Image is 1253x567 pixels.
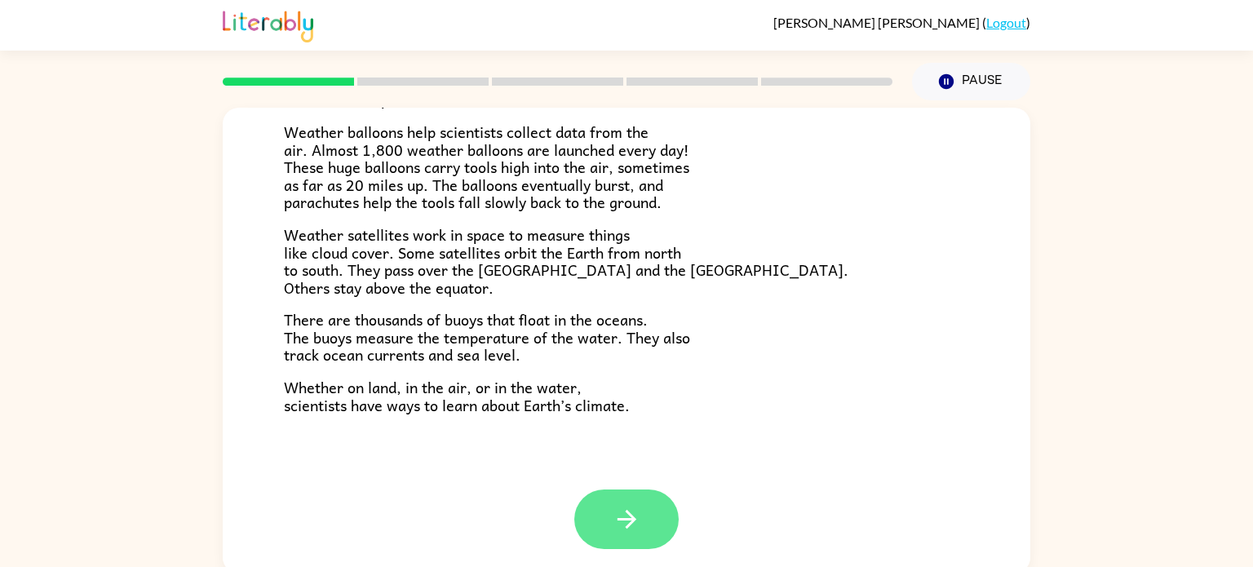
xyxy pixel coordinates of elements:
[986,15,1026,30] a: Logout
[912,63,1030,100] button: Pause
[284,120,689,214] span: Weather balloons help scientists collect data from the air. Almost 1,800 weather balloons are lau...
[284,223,848,299] span: Weather satellites work in space to measure things like cloud cover. Some satellites orbit the Ea...
[284,308,690,366] span: There are thousands of buoys that float in the oceans. The buoys measure the temperature of the w...
[773,15,982,30] span: [PERSON_NAME] [PERSON_NAME]
[223,7,313,42] img: Literably
[773,15,1030,30] div: ( )
[284,375,630,417] span: Whether on land, in the air, or in the water, scientists have ways to learn about Earth’s climate.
